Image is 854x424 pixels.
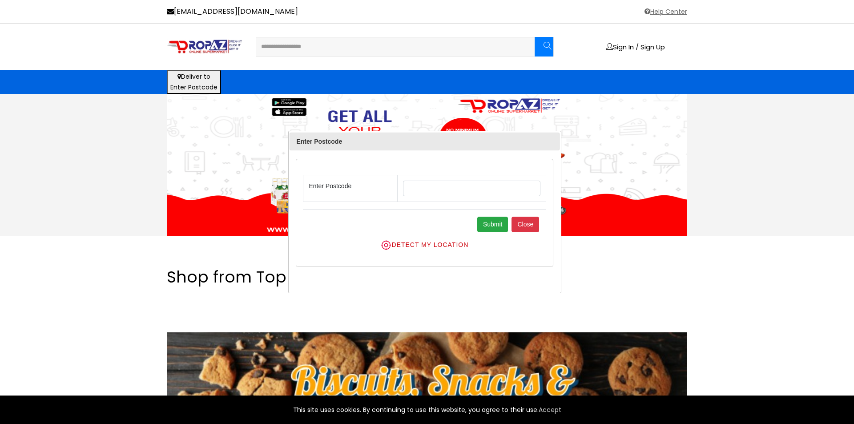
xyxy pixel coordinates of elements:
[539,404,561,415] a: Accept
[167,6,298,17] a: [EMAIL_ADDRESS][DOMAIN_NAME]
[167,267,380,287] h1: Shop from Top Categories
[477,217,508,232] button: Submit
[296,136,527,147] span: Enter Postcode
[512,217,539,232] button: Close
[643,6,687,17] a: Help Center
[303,175,397,202] td: Enter Postcode
[167,39,242,54] img: logo
[303,239,546,251] button: DETECT MY LOCATION
[606,43,665,50] a: Sign In / Sign Up
[799,368,854,411] iframe: chat widget
[381,240,391,250] img: location-detect
[149,94,687,236] img: 20240509202956939.jpeg
[167,70,221,94] button: Deliver toEnter Postcode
